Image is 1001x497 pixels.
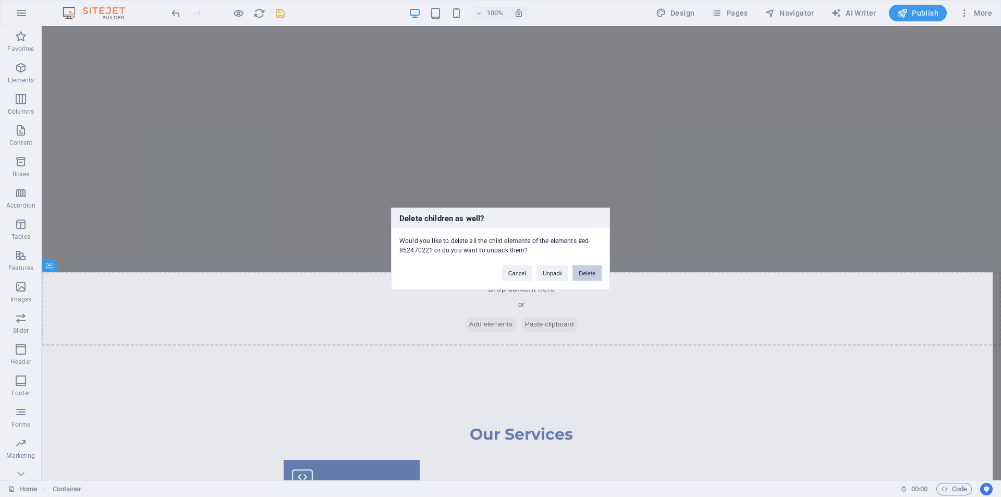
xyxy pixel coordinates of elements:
[572,265,602,281] button: Delete
[392,208,609,228] h3: Delete children as well?
[392,228,609,254] div: Would you like to delete all the child elements of the elements #ed-852470221 or do you want to u...
[423,291,475,306] span: Add elements
[536,265,568,281] button: Unpack
[479,291,536,306] span: Paste clipboard
[502,265,532,281] button: Cancel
